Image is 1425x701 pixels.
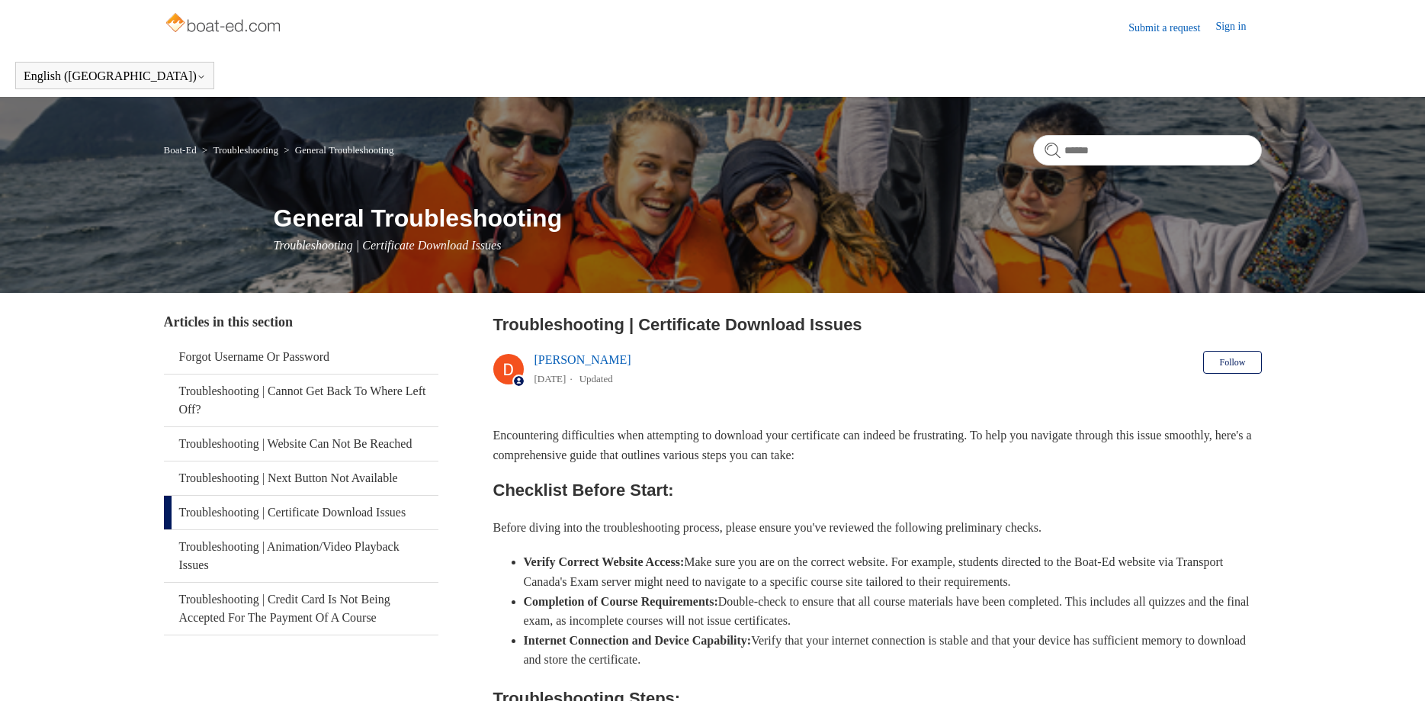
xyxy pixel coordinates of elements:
a: Troubleshooting | Cannot Get Back To Where Left Off? [164,375,438,426]
a: Troubleshooting | Website Can Not Be Reached [164,427,438,461]
li: Verify that your internet connection is stable and that your device has sufficient memory to down... [524,631,1262,670]
h2: Checklist Before Start: [493,477,1262,503]
a: Troubleshooting | Credit Card Is Not Being Accepted For The Payment Of A Course [164,583,438,635]
strong: Verify Correct Website Access: [524,555,685,568]
a: General Troubleshooting [295,144,394,156]
li: Double-check to ensure that all course materials have been completed. This includes all quizzes a... [524,592,1262,631]
span: Troubleshooting | Certificate Download Issues [274,239,502,252]
a: Troubleshooting | Next Button Not Available [164,461,438,495]
input: Search [1033,135,1262,166]
button: Follow Article [1203,351,1261,374]
div: Live chat [1374,650,1414,690]
a: Troubleshooting | Certificate Download Issues [164,496,438,529]
li: Make sure you are on the correct website. For example, students directed to the Boat-Ed website v... [524,552,1262,591]
li: Boat-Ed [164,144,200,156]
h2: Troubleshooting | Certificate Download Issues [493,312,1262,337]
a: [PERSON_NAME] [534,353,631,366]
p: Before diving into the troubleshooting process, please ensure you've reviewed the following preli... [493,518,1262,538]
time: 03/14/2024, 13:15 [534,373,566,384]
button: English ([GEOGRAPHIC_DATA]) [24,69,206,83]
h1: General Troubleshooting [274,200,1262,236]
strong: Internet Connection and Device Capability: [524,634,752,647]
li: Troubleshooting [199,144,281,156]
strong: Completion of Course Requirements: [524,595,718,608]
p: Encountering difficulties when attempting to download your certificate can indeed be frustrating.... [493,426,1262,465]
a: Forgot Username Or Password [164,340,438,374]
a: Troubleshooting | Animation/Video Playback Issues [164,530,438,582]
img: Boat-Ed Help Center home page [164,9,285,40]
a: Boat-Ed [164,144,197,156]
a: Troubleshooting [213,144,278,156]
span: Articles in this section [164,314,293,330]
li: General Troubleshooting [281,144,393,156]
a: Submit a request [1128,20,1215,36]
li: Updated [579,373,613,384]
a: Sign in [1215,18,1261,37]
